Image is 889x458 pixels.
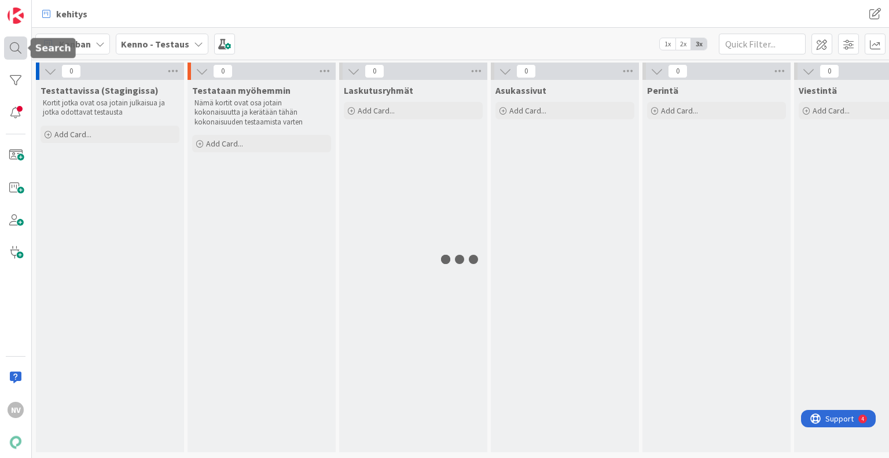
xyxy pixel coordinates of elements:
span: kehitys [56,7,87,21]
input: Quick Filter... [719,34,806,54]
span: Testattavissa (Stagingissa) [41,85,159,96]
span: Asukassivut [495,85,546,96]
div: 4 [60,5,63,14]
span: Add Card... [358,105,395,116]
span: Perintä [647,85,678,96]
span: Add Card... [54,129,91,140]
p: Kortit jotka ovat osa jotain julkaisua ja jotka odottavat testausta [43,98,177,118]
span: Testataan myöhemmin [192,85,291,96]
span: Support [24,2,53,16]
span: 1x [660,38,675,50]
span: Kanban [59,37,91,51]
img: Visit kanbanzone.com [8,8,24,24]
img: avatar [8,434,24,450]
a: kehitys [35,3,94,24]
span: 0 [668,64,688,78]
h5: Search [35,43,71,54]
b: Kenno - Testaus [121,38,189,50]
span: Add Card... [206,138,243,149]
span: 3x [691,38,707,50]
span: 0 [365,64,384,78]
span: Add Card... [509,105,546,116]
span: Laskutusryhmät [344,85,413,96]
span: Add Card... [813,105,850,116]
span: 0 [516,64,536,78]
span: 0 [213,64,233,78]
span: Add Card... [661,105,698,116]
span: 0 [61,64,81,78]
p: Nämä kortit ovat osa jotain kokonaisuutta ja kerätään tähän kokonaisuuden testaamista varten [194,98,329,127]
div: NV [8,402,24,418]
span: 2x [675,38,691,50]
span: 0 [820,64,839,78]
span: Viestintä [799,85,837,96]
